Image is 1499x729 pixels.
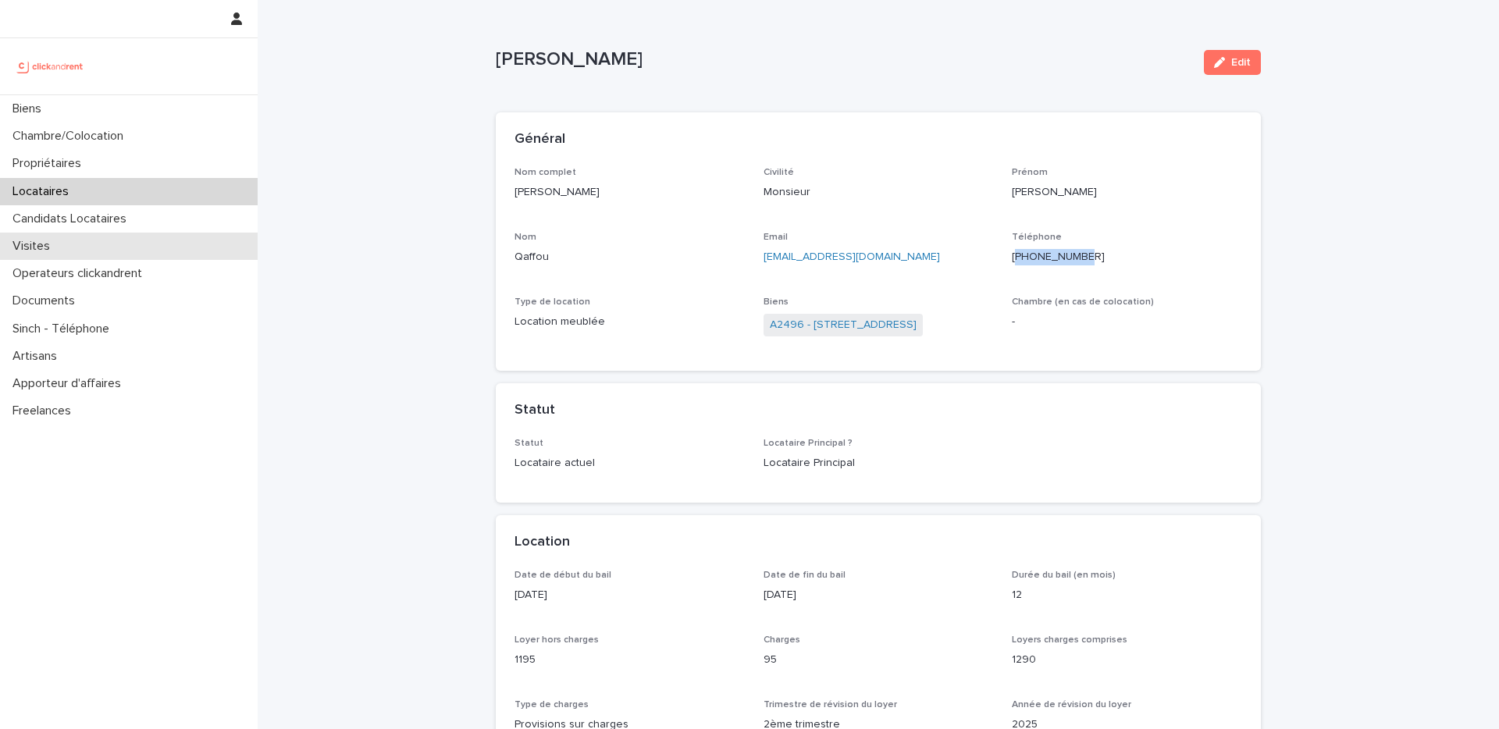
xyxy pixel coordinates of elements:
[515,652,745,668] p: 1195
[515,184,745,201] p: [PERSON_NAME]
[6,349,69,364] p: Artisans
[764,635,800,645] span: Charges
[764,587,994,603] p: [DATE]
[1204,50,1261,75] button: Edit
[515,700,589,709] span: Type de charges
[6,129,136,144] p: Chambre/Colocation
[515,439,543,448] span: Statut
[515,587,745,603] p: [DATE]
[764,233,788,242] span: Email
[515,534,570,551] h2: Location
[1012,249,1242,265] p: [PHONE_NUMBER]
[1012,635,1127,645] span: Loyers charges comprises
[1012,571,1116,580] span: Durée du bail (en mois)
[515,402,555,419] h2: Statut
[1012,233,1062,242] span: Téléphone
[1012,297,1154,307] span: Chambre (en cas de colocation)
[1012,314,1242,330] p: -
[515,571,611,580] span: Date de début du bail
[764,168,794,177] span: Civilité
[515,635,599,645] span: Loyer hors charges
[515,297,590,307] span: Type de location
[515,314,745,330] p: Location meublée
[764,455,994,471] p: Locataire Principal
[6,266,155,281] p: Operateurs clickandrent
[764,251,940,262] a: [EMAIL_ADDRESS][DOMAIN_NAME]
[12,51,88,82] img: UCB0brd3T0yccxBKYDjQ
[6,404,84,418] p: Freelances
[6,322,122,336] p: Sinch - Téléphone
[515,168,576,177] span: Nom complet
[764,571,846,580] span: Date de fin du bail
[6,156,94,171] p: Propriétaires
[1012,652,1242,668] p: 1290
[764,700,897,709] span: Trimestre de révision du loyer
[764,439,853,448] span: Locataire Principal ?
[764,184,994,201] p: Monsieur
[515,249,745,265] p: Qaffou
[1231,57,1251,68] span: Edit
[6,293,87,308] p: Documents
[1012,168,1048,177] span: Prénom
[1012,700,1131,709] span: Année de révision du loyer
[515,131,565,148] h2: Général
[1012,184,1242,201] p: [PERSON_NAME]
[6,101,54,116] p: Biens
[764,652,994,668] p: 95
[515,233,536,242] span: Nom
[764,297,789,307] span: Biens
[6,212,139,226] p: Candidats Locataires
[6,376,134,391] p: Apporteur d'affaires
[770,317,917,333] a: A2496 - [STREET_ADDRESS]
[496,48,1191,71] p: [PERSON_NAME]
[6,184,81,199] p: Locataires
[1012,587,1242,603] p: 12
[6,239,62,254] p: Visites
[515,455,745,471] p: Locataire actuel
